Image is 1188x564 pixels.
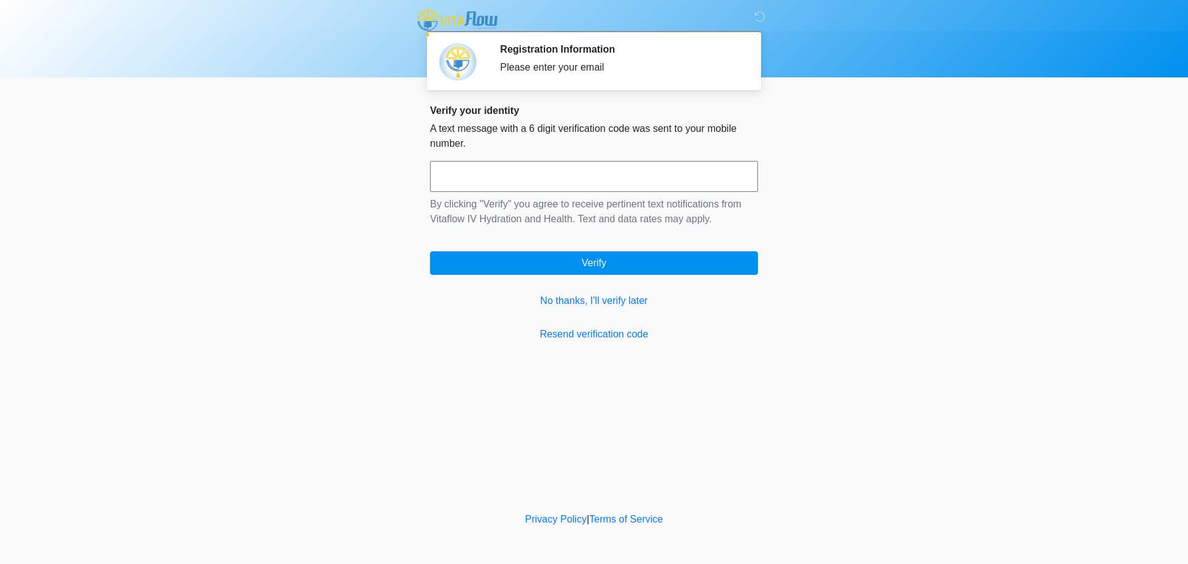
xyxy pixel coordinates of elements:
p: A text message with a 6 digit verification code was sent to your mobile number. [430,121,758,151]
button: Verify [430,251,758,275]
img: Agent Avatar [439,43,476,80]
p: By clicking "Verify" you agree to receive pertinent text notifications from Vitaflow IV Hydration... [430,197,758,227]
a: Privacy Policy [525,514,587,524]
h2: Verify your identity [430,105,758,116]
a: No thanks, I'll verify later [430,293,758,308]
a: Resend verification code [430,327,758,342]
h2: Registration Information [500,43,739,55]
img: Vitaflow IV Hydration and Health Logo [418,9,497,37]
a: | [587,514,589,524]
div: Please enter your email [500,60,739,75]
a: Terms of Service [589,514,663,524]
